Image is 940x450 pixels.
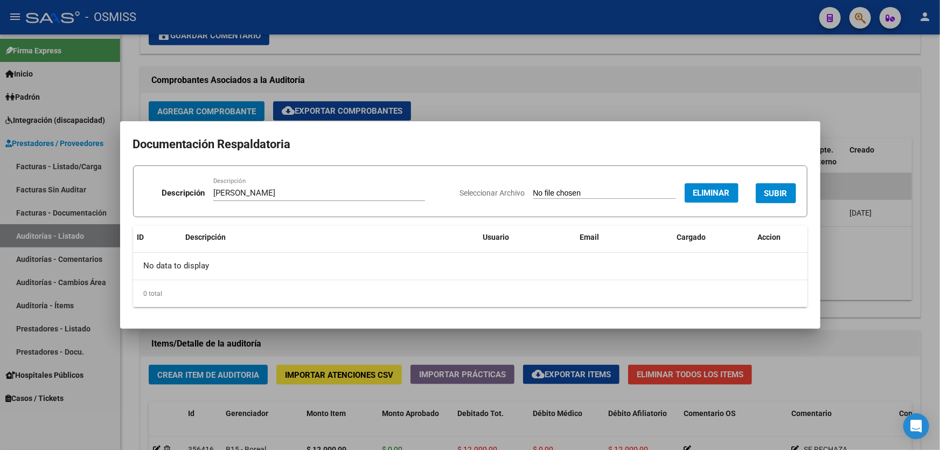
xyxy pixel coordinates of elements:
[483,233,510,241] span: Usuario
[186,233,226,241] span: Descripción
[576,226,673,249] datatable-header-cell: Email
[677,233,706,241] span: Cargado
[580,233,600,241] span: Email
[133,253,807,280] div: No data to display
[182,226,479,249] datatable-header-cell: Descripción
[754,226,807,249] datatable-header-cell: Accion
[133,134,807,155] h2: Documentación Respaldatoria
[685,183,739,203] button: Eliminar
[460,189,525,197] span: Seleccionar Archivo
[137,233,144,241] span: ID
[133,226,182,249] datatable-header-cell: ID
[479,226,576,249] datatable-header-cell: Usuario
[903,413,929,439] div: Open Intercom Messenger
[162,187,205,199] p: Descripción
[758,233,781,241] span: Accion
[673,226,754,249] datatable-header-cell: Cargado
[693,188,730,198] span: Eliminar
[756,183,796,203] button: SUBIR
[133,280,807,307] div: 0 total
[764,189,788,198] span: SUBIR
